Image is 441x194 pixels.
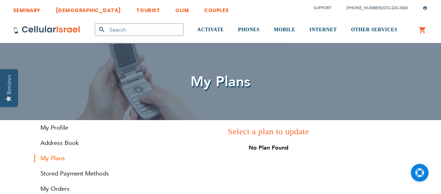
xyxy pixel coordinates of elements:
a: PHONES [238,17,260,43]
a: INTERNET [309,17,337,43]
span: My Plans [191,72,251,92]
span: MOBILE [274,27,296,32]
a: OLIM [175,2,189,15]
h3: Select a plan to update [130,125,407,138]
a: COUPLES [204,2,229,15]
span: INTERNET [309,27,337,32]
div: Reviews [6,75,12,94]
a: My Orders [34,185,120,193]
a: OTHER SERVICES [351,17,397,43]
a: TOURIST [136,2,160,15]
a: 072-224-3300 [384,5,408,11]
a: Address Book [34,139,120,147]
span: PHONES [238,27,260,32]
a: Stored Payment Methods [34,169,120,178]
strong: My Plans [34,154,120,162]
span: ACTIVATE [197,27,224,32]
a: ACTIVATE [197,17,224,43]
li: / [340,3,408,13]
div: No Plan Found [130,143,407,153]
input: Search [95,23,183,36]
a: Support [314,5,331,11]
span: OTHER SERVICES [351,27,397,32]
a: My Profile [34,124,120,132]
a: MOBILE [274,17,296,43]
a: [PHONE_NUMBER] [347,5,382,11]
a: [DEMOGRAPHIC_DATA] [56,2,121,15]
a: SEMINARY [13,2,40,15]
img: Cellular Israel Logo [13,26,81,34]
